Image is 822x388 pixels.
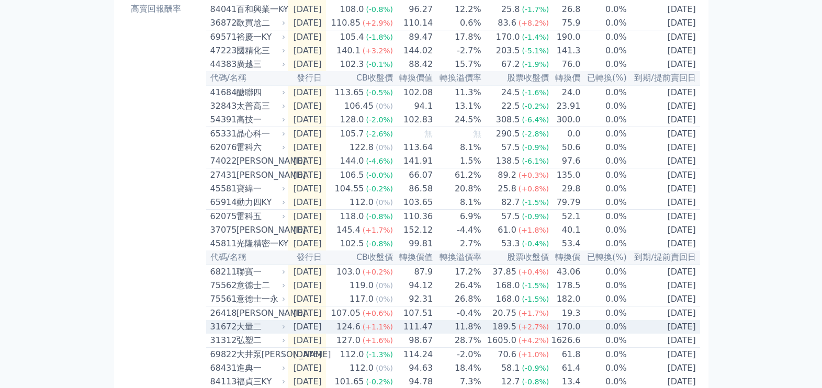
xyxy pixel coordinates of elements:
[627,237,700,250] td: [DATE]
[581,265,627,279] td: 0.0%
[366,116,393,124] span: (-2.0%)
[329,307,363,319] div: 107.05
[338,3,366,16] div: 108.0
[393,168,433,182] td: 66.07
[363,309,393,317] span: (+0.6%)
[522,295,549,303] span: (-1.5%)
[549,16,581,30] td: 75.9
[499,210,522,223] div: 57.5
[581,334,627,348] td: 0.0%
[237,266,284,278] div: 聯寶一
[288,306,326,321] td: [DATE]
[393,85,433,99] td: 102.08
[496,169,519,181] div: 89.2
[499,237,522,250] div: 53.3
[549,71,581,85] th: 轉換價
[237,128,284,140] div: 晶心科一
[393,348,433,362] td: 114.24
[549,85,581,99] td: 24.0
[433,348,482,362] td: -2.0%
[522,198,549,207] span: (-1.5%)
[581,196,627,210] td: 0.0%
[627,265,700,279] td: [DATE]
[627,141,700,154] td: [DATE]
[347,196,376,209] div: 112.0
[334,224,363,236] div: 145.4
[549,320,581,334] td: 170.0
[210,44,234,57] div: 47223
[433,16,482,30] td: 0.6%
[376,295,393,303] span: (0%)
[549,113,581,127] td: 300.0
[581,182,627,196] td: 0.0%
[363,336,393,345] span: (+1.6%)
[482,71,549,85] th: 股票收盤價
[433,3,482,16] td: 12.2%
[522,212,549,221] span: (-0.9%)
[433,141,482,154] td: 8.1%
[519,171,549,179] span: (+0.3%)
[627,127,700,141] td: [DATE]
[499,100,522,112] div: 22.5
[363,47,393,55] span: (+3.2%)
[494,31,522,43] div: 170.0
[549,348,581,362] td: 61.8
[522,130,549,138] span: (-2.8%)
[549,3,581,16] td: 26.8
[288,127,326,141] td: [DATE]
[393,58,433,71] td: 88.42
[522,5,549,14] span: (-1.7%)
[288,334,326,348] td: [DATE]
[496,224,519,236] div: 61.0
[433,71,482,85] th: 轉換溢價率
[237,321,284,333] div: 大量二
[627,3,700,16] td: [DATE]
[433,196,482,210] td: 8.1%
[338,113,366,126] div: 128.0
[237,237,284,250] div: 光隆精密一KY
[499,196,522,209] div: 82.7
[237,86,284,99] div: 醣聯四
[393,30,433,44] td: 89.47
[338,155,366,167] div: 144.0
[393,237,433,250] td: 99.81
[519,309,549,317] span: (+1.7%)
[549,99,581,113] td: 23.91
[210,86,234,99] div: 41684
[522,47,549,55] span: (-5.1%)
[433,334,482,348] td: 28.7%
[393,99,433,113] td: 94.1
[581,250,627,265] th: 已轉換(%)
[338,31,366,43] div: 105.4
[490,321,519,333] div: 189.5
[237,210,284,223] div: 雷科五
[393,306,433,321] td: 107.51
[499,86,522,99] div: 24.5
[366,212,393,221] span: (-0.8%)
[581,279,627,292] td: 0.0%
[627,85,700,99] td: [DATE]
[433,210,482,224] td: 6.9%
[288,279,326,292] td: [DATE]
[627,154,700,168] td: [DATE]
[376,198,393,207] span: (0%)
[210,334,234,347] div: 31312
[627,334,700,348] td: [DATE]
[627,16,700,30] td: [DATE]
[581,237,627,250] td: 0.0%
[581,168,627,182] td: 0.0%
[581,127,627,141] td: 0.0%
[627,250,700,265] th: 到期/提前賣回日
[288,3,326,16] td: [DATE]
[496,182,519,195] div: 25.8
[366,239,393,248] span: (-0.8%)
[393,334,433,348] td: 98.67
[522,239,549,248] span: (-0.4%)
[393,44,433,58] td: 144.02
[366,88,393,97] span: (-0.5%)
[522,33,549,41] span: (-1.4%)
[210,169,234,181] div: 27431
[393,223,433,237] td: 152.12
[393,279,433,292] td: 94.12
[581,58,627,71] td: 0.0%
